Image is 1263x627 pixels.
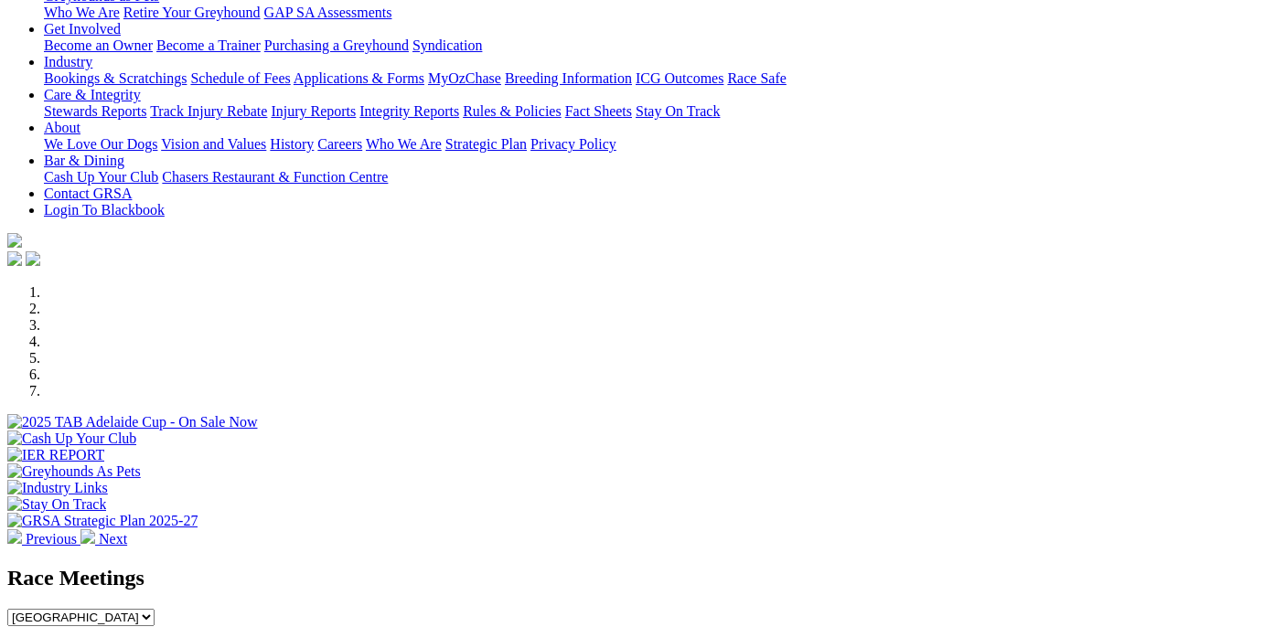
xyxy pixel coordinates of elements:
[445,136,527,152] a: Strategic Plan
[636,103,720,119] a: Stay On Track
[44,103,1256,120] div: Care & Integrity
[26,531,77,547] span: Previous
[505,70,632,86] a: Breeding Information
[150,103,267,119] a: Track Injury Rebate
[26,251,40,266] img: twitter.svg
[44,21,121,37] a: Get Involved
[7,251,22,266] img: facebook.svg
[412,37,482,53] a: Syndication
[264,37,409,53] a: Purchasing a Greyhound
[44,54,92,69] a: Industry
[99,531,127,547] span: Next
[44,70,187,86] a: Bookings & Scratchings
[44,186,132,201] a: Contact GRSA
[636,70,723,86] a: ICG Outcomes
[44,5,1256,21] div: Greyhounds as Pets
[156,37,261,53] a: Become a Trainer
[530,136,616,152] a: Privacy Policy
[7,496,106,513] img: Stay On Track
[270,136,314,152] a: History
[80,529,95,544] img: chevron-right-pager-white.svg
[44,70,1256,87] div: Industry
[463,103,562,119] a: Rules & Policies
[44,202,165,218] a: Login To Blackbook
[44,136,157,152] a: We Love Our Dogs
[7,529,22,544] img: chevron-left-pager-white.svg
[161,136,266,152] a: Vision and Values
[80,531,127,547] a: Next
[7,414,258,430] img: 2025 TAB Adelaide Cup - On Sale Now
[428,70,501,86] a: MyOzChase
[366,136,442,152] a: Who We Are
[44,37,1256,54] div: Get Involved
[317,136,362,152] a: Careers
[264,5,392,20] a: GAP SA Assessments
[44,87,141,102] a: Care & Integrity
[359,103,459,119] a: Integrity Reports
[7,480,108,496] img: Industry Links
[294,70,424,86] a: Applications & Forms
[7,233,22,248] img: logo-grsa-white.png
[44,136,1256,153] div: About
[727,70,786,86] a: Race Safe
[7,566,1256,590] h2: Race Meetings
[7,463,141,480] img: Greyhounds As Pets
[7,513,198,529] img: GRSA Strategic Plan 2025-27
[44,37,153,53] a: Become an Owner
[44,120,80,135] a: About
[162,169,388,185] a: Chasers Restaurant & Function Centre
[44,169,1256,186] div: Bar & Dining
[123,5,261,20] a: Retire Your Greyhound
[565,103,632,119] a: Fact Sheets
[7,430,136,447] img: Cash Up Your Club
[7,447,104,463] img: IER REPORT
[7,531,80,547] a: Previous
[271,103,356,119] a: Injury Reports
[44,103,146,119] a: Stewards Reports
[190,70,290,86] a: Schedule of Fees
[44,169,158,185] a: Cash Up Your Club
[44,153,124,168] a: Bar & Dining
[44,5,120,20] a: Who We Are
